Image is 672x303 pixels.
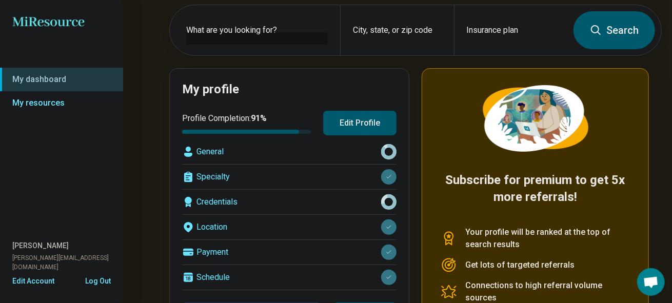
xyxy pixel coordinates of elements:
[182,215,397,239] div: Location
[12,276,54,287] button: Edit Account
[637,268,665,296] div: Open chat
[323,111,397,135] button: Edit Profile
[12,240,69,251] span: [PERSON_NAME]
[182,81,397,98] h2: My profile
[182,165,397,189] div: Specialty
[574,11,655,49] button: Search
[186,24,328,36] label: What are you looking for?
[465,226,630,251] p: Your profile will be ranked at the top of search results
[251,113,267,123] span: 91 %
[182,265,397,290] div: Schedule
[182,112,311,134] div: Profile Completion:
[182,240,397,265] div: Payment
[441,172,630,214] h2: Subscribe for premium to get 5x more referrals!
[465,259,575,271] p: Get lots of targeted referrals
[182,139,397,164] div: General
[85,276,111,284] button: Log Out
[12,253,123,272] span: [PERSON_NAME][EMAIL_ADDRESS][DOMAIN_NAME]
[182,190,397,214] div: Credentials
